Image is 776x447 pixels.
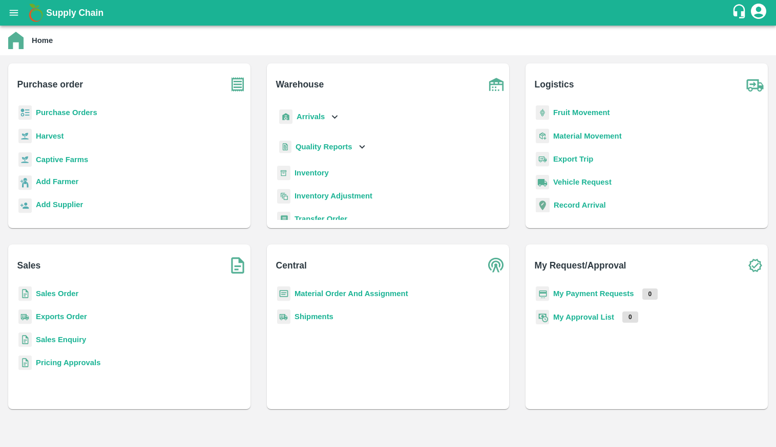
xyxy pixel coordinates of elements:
[36,289,78,298] a: Sales Order
[36,312,87,321] a: Exports Order
[295,192,372,200] a: Inventory Adjustment
[277,212,290,227] img: whTransfer
[553,313,614,321] a: My Approval List
[642,288,658,300] p: 0
[553,289,634,298] a: My Payment Requests
[742,72,768,97] img: truck
[484,72,509,97] img: warehouse
[553,155,593,163] a: Export Trip
[36,359,100,367] a: Pricing Approvals
[36,199,83,213] a: Add Supplier
[18,309,32,324] img: shipments
[535,77,574,92] b: Logistics
[36,176,78,190] a: Add Farmer
[18,286,32,301] img: sales
[296,143,352,151] b: Quality Reports
[277,309,290,324] img: shipments
[297,113,325,121] b: Arrivals
[36,108,97,117] a: Purchase Orders
[553,108,610,117] a: Fruit Movement
[18,105,32,120] img: reciept
[622,311,638,323] p: 0
[18,128,32,144] img: harvest
[536,128,549,144] img: material
[295,215,347,223] a: Transfer Order
[17,77,83,92] b: Purchase order
[279,141,291,153] img: qualityReport
[536,198,550,212] img: recordArrival
[18,332,32,347] img: sales
[36,336,86,344] a: Sales Enquiry
[18,152,32,167] img: harvest
[277,137,368,158] div: Quality Reports
[276,258,307,273] b: Central
[295,289,408,298] a: Material Order And Assignment
[536,152,549,167] img: delivery
[484,253,509,278] img: central
[18,198,32,213] img: supplier
[36,177,78,186] b: Add Farmer
[46,8,103,18] b: Supply Chain
[553,178,612,186] a: Vehicle Request
[18,355,32,370] img: sales
[2,1,26,25] button: open drawer
[46,6,731,20] a: Supply Chain
[225,72,250,97] img: purchase
[279,109,292,124] img: whArrival
[8,32,24,49] img: home
[295,312,333,321] a: Shipments
[26,3,46,23] img: logo
[36,155,88,164] a: Captive Farms
[536,105,549,120] img: fruit
[36,200,83,209] b: Add Supplier
[32,36,53,44] b: Home
[536,309,549,325] img: approval
[18,175,32,190] img: farmer
[535,258,626,273] b: My Request/Approval
[225,253,250,278] img: soSales
[277,286,290,301] img: centralMaterial
[276,77,324,92] b: Warehouse
[749,2,768,24] div: account of current user
[36,132,64,140] a: Harvest
[277,189,290,204] img: inventory
[277,105,341,128] div: Arrivals
[554,201,606,209] a: Record Arrival
[742,253,768,278] img: check
[536,286,549,301] img: payment
[536,175,549,190] img: vehicle
[277,166,290,181] img: whInventory
[553,132,622,140] a: Material Movement
[731,4,749,22] div: customer-support
[295,169,329,177] a: Inventory
[17,258,41,273] b: Sales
